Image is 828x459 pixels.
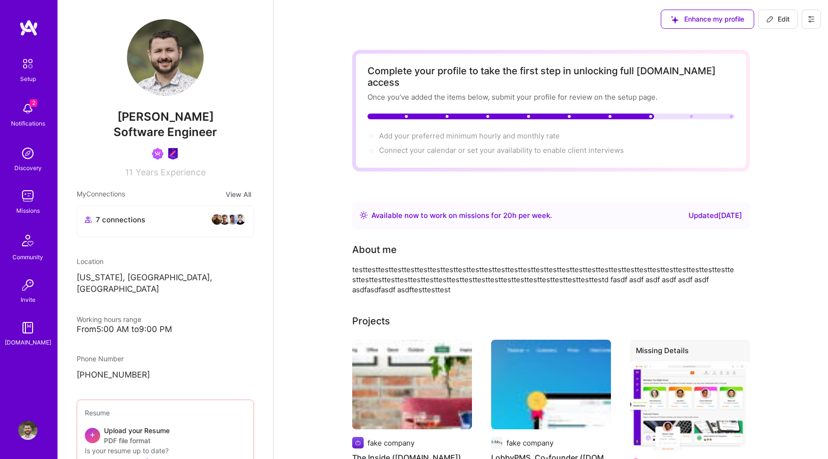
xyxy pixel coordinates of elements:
button: Edit [758,10,798,29]
span: [PERSON_NAME] [77,110,254,124]
img: avatar [234,214,246,225]
img: Availability [360,211,368,219]
button: 7 connectionsavataravataravataravatar [77,206,254,237]
span: Edit [766,14,790,24]
div: Once you’ve added the items below, submit your profile for review on the setup page. [368,92,735,102]
span: Add your preferred minimum hourly and monthly rate [379,131,560,140]
img: discovery [18,144,37,163]
div: fake company [368,438,414,448]
div: Discovery [14,163,42,173]
span: Resume [85,409,110,417]
span: + [90,429,95,439]
div: Community [12,252,43,262]
i: icon Collaborator [85,216,92,223]
img: avatar [211,214,223,225]
div: Invite [21,295,35,305]
img: The Inside (theinside.com) [352,340,472,430]
div: +Upload your ResumePDF file format [85,425,246,446]
div: Is your resume up to date? [85,446,246,456]
img: A.Team [630,361,750,451]
img: Invite [18,275,37,295]
div: [DOMAIN_NAME] [5,337,51,347]
img: Community [16,229,39,252]
span: 2 [30,99,37,107]
img: setup [18,54,38,74]
img: User Avatar [127,19,204,96]
div: About me [352,242,397,257]
div: testtesttesttesttesttesttesttesttesttesttesttesttesttesttesttesttesttesttesttesttesttesttesttestt... [352,264,736,295]
span: My Connections [77,189,125,200]
img: User Avatar [18,421,37,440]
span: Connect your calendar or set your availability to enable client interviews [379,146,624,155]
img: teamwork [18,186,37,206]
div: Updated [DATE] [689,210,742,221]
i: icon SuggestedTeams [671,16,678,23]
span: Working hours range [77,315,141,323]
span: 11 [125,167,133,177]
img: LobbyPMS, Co-founder (lobbypms.com) [491,340,611,430]
div: Setup [20,74,36,84]
p: [US_STATE], [GEOGRAPHIC_DATA], [GEOGRAPHIC_DATA] [77,272,254,295]
img: logo [19,19,38,36]
span: 7 connections [96,215,145,225]
img: Been on Mission [152,148,163,160]
div: Available now to work on missions for h per week . [371,210,552,221]
img: bell [18,99,37,118]
span: Phone Number [77,355,124,363]
button: View All [223,189,254,200]
img: Product Design Guild [167,148,179,160]
img: Company logo [352,437,364,448]
span: 20 [503,211,512,220]
span: Years Experience [136,167,206,177]
div: Missing Details [630,340,750,365]
img: avatar [219,214,230,225]
div: Projects [352,314,390,328]
span: Software Engineer [114,125,217,139]
img: guide book [18,318,37,337]
div: Upload your Resume [104,425,170,446]
div: Complete your profile to take the first step in unlocking full [DOMAIN_NAME] access [368,65,735,88]
div: Notifications [11,118,45,128]
div: Location [77,256,254,266]
button: Enhance my profile [661,10,754,29]
div: Missions [16,206,40,216]
a: User Avatar [16,421,40,440]
img: Company logo [491,437,503,448]
span: Enhance my profile [671,14,744,24]
img: avatar [227,214,238,225]
span: PDF file format [104,436,170,446]
div: From 5:00 AM to 9:00 PM [77,324,254,334]
p: [PHONE_NUMBER] [77,369,254,381]
div: fake company [506,438,553,448]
